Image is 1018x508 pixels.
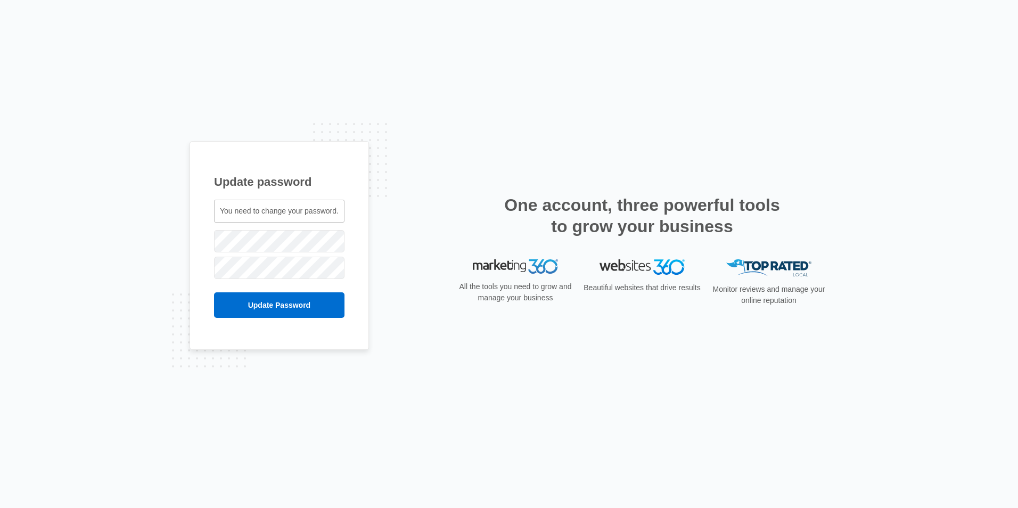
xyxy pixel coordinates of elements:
[726,259,811,277] img: Top Rated Local
[709,284,828,306] p: Monitor reviews and manage your online reputation
[214,292,344,318] input: Update Password
[220,207,339,215] span: You need to change your password.
[582,282,702,293] p: Beautiful websites that drive results
[501,194,783,237] h2: One account, three powerful tools to grow your business
[473,259,558,274] img: Marketing 360
[214,173,344,191] h1: Update password
[600,259,685,275] img: Websites 360
[456,281,575,304] p: All the tools you need to grow and manage your business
